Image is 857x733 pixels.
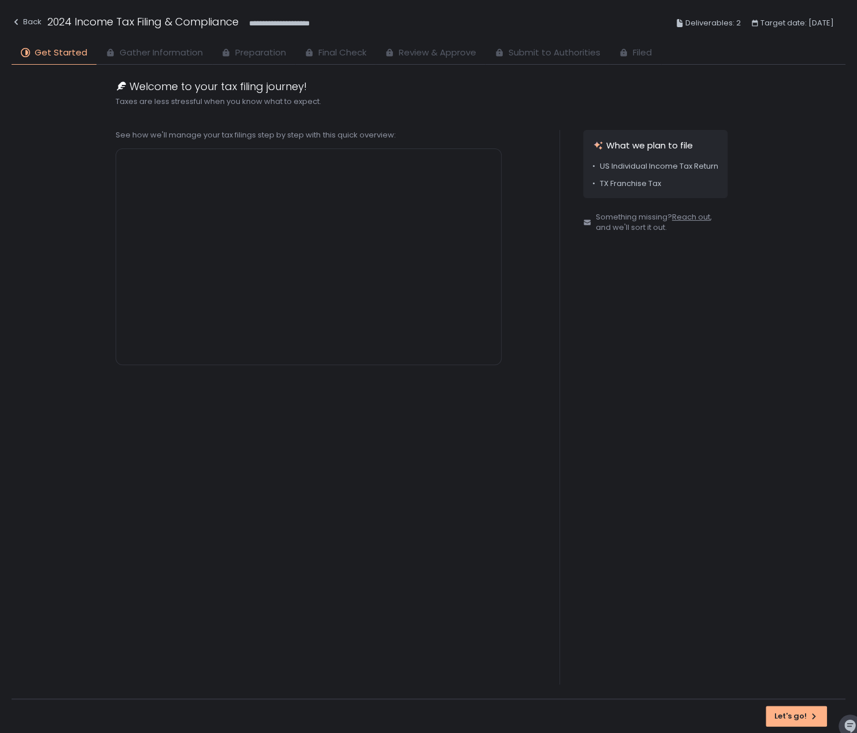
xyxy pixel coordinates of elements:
[318,46,366,59] span: Final Check
[12,14,42,33] button: Back
[600,178,661,189] span: TX Franchise Tax
[606,139,693,152] span: What we plan to file
[120,46,203,59] span: Gather Information
[592,161,595,172] span: •
[399,46,476,59] span: Review & Approve
[774,711,807,721] span: Let's go!
[47,14,239,29] h1: 2024 Income Tax Filing & Compliance
[766,706,827,727] button: Let's go!
[116,148,501,365] iframe: What we plan to file
[129,79,307,94] span: Welcome to your tax filing journey!
[600,161,718,172] span: US Individual Income Tax Return
[672,211,710,222] a: Reach out
[592,178,595,189] span: •
[235,46,286,59] span: Preparation
[760,16,834,30] span: Target date: [DATE]
[596,212,728,233] span: Something missing? , and we'll sort it out.
[685,16,741,30] span: Deliverables: 2
[116,96,741,107] div: Taxes are less stressful when you know what to expect.
[509,46,600,59] span: Submit to Authorities
[35,46,87,59] span: Get Started
[116,130,501,140] div: See how we'll manage your tax filings step by step with this quick overview:
[12,15,42,29] div: Back
[633,46,652,59] span: Filed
